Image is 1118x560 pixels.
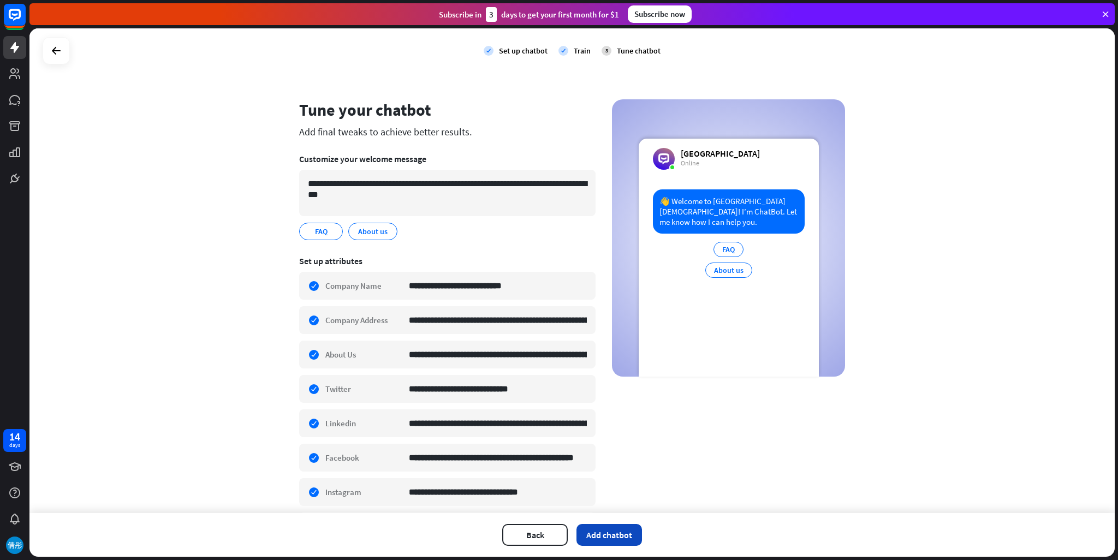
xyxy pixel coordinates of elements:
div: 14 [9,432,20,442]
div: 👋 Welcome to [GEOGRAPHIC_DATA][DEMOGRAPHIC_DATA]! I’m ChatBot. Let me know how I can help you. [653,189,805,234]
i: check [558,46,568,56]
div: Set up chatbot [499,46,548,56]
div: Set up attributes [299,255,596,266]
span: FAQ [314,225,329,237]
i: check [484,46,493,56]
a: 14 days [3,429,26,452]
div: [GEOGRAPHIC_DATA] [681,148,760,159]
div: Train [574,46,591,56]
div: 3 [486,7,497,22]
div: 3 [602,46,611,56]
div: FAQ [713,242,744,257]
button: Add chatbot [576,524,642,546]
div: Tune chatbot [617,46,661,56]
div: Subscribe now [628,5,692,23]
span: About us [357,225,389,237]
div: days [9,442,20,449]
button: Back [502,524,568,546]
div: Customize your welcome message [299,153,596,164]
div: Tune your chatbot [299,99,596,120]
div: Subscribe in days to get your first month for $1 [439,7,619,22]
div: Online [681,159,760,168]
button: Open LiveChat chat widget [9,4,41,37]
div: About us [705,263,752,278]
div: Add final tweaks to achieve better results. [299,126,596,138]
